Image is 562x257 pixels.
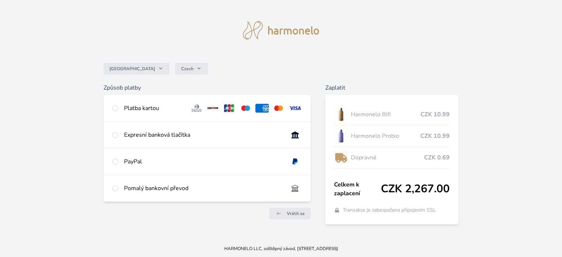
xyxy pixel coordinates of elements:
[288,131,302,139] img: onlineBanking_CZ.svg
[351,110,420,119] span: Harmonelo Bifi
[351,153,424,162] span: Dopravné
[124,184,282,193] div: Pomalý bankovní převod
[190,104,203,113] img: diners.svg
[288,157,302,166] img: paypal.svg
[109,66,155,72] span: [GEOGRAPHIC_DATA]
[334,105,348,124] img: CLEAN_BIFI_se_stinem_x-lo.jpg
[175,63,208,75] button: Czech
[206,104,220,113] img: discover.svg
[424,153,450,162] span: CZK 0.69
[255,104,269,113] img: amex.svg
[181,66,194,72] span: Czech
[420,132,450,140] span: CZK 10.99
[334,127,348,145] img: CLEAN_PROBIO_se_stinem_x-lo.jpg
[381,182,450,196] span: CZK 2,267.00
[343,207,436,214] span: Transakce je zabezpečena připojením SSL
[288,104,302,113] img: visa.svg
[124,131,282,139] div: Expresní banková tlačítka
[104,63,169,75] button: [GEOGRAPHIC_DATA]
[351,132,420,140] span: Harmonelo Probio
[420,110,450,119] span: CZK 10.99
[288,184,302,193] img: bankTransfer_IBAN.svg
[243,21,319,39] img: logo.svg
[124,157,282,166] div: PayPal
[239,104,252,113] img: maestro.svg
[269,208,311,219] a: Vrátit se
[272,104,285,113] img: mc.svg
[124,104,184,113] div: Platba kartou
[104,83,311,92] h6: Způsob platby
[287,211,305,216] span: Vrátit se
[222,104,236,113] img: jcb.svg
[334,148,348,167] img: delivery-lo.png
[325,83,458,92] h6: Zaplatit
[334,180,381,198] span: Celkem k zaplacení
